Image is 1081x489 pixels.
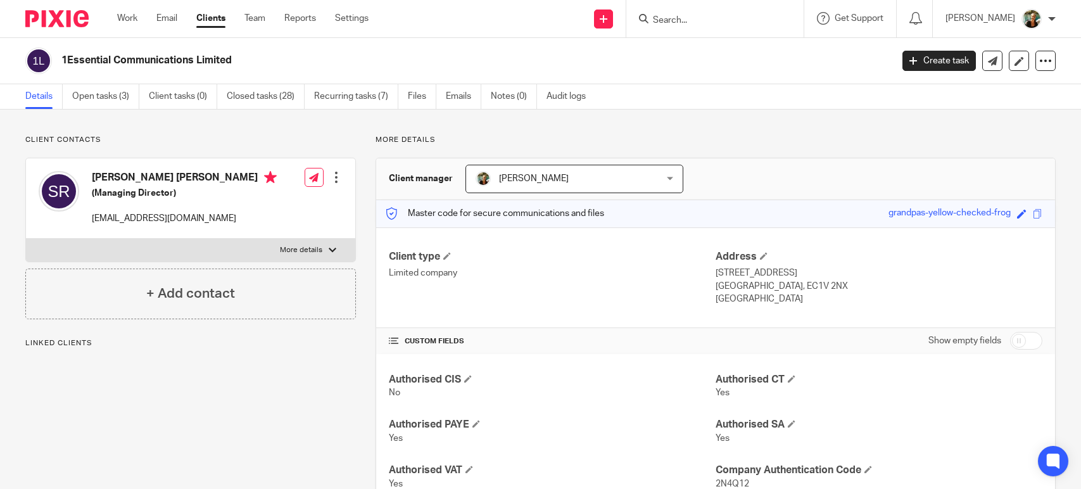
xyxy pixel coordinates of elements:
[716,250,1042,264] h4: Address
[196,12,225,25] a: Clients
[389,267,716,279] p: Limited company
[716,267,1042,279] p: [STREET_ADDRESS]
[716,293,1042,305] p: [GEOGRAPHIC_DATA]
[389,464,716,477] h4: Authorised VAT
[716,434,730,443] span: Yes
[389,373,716,386] h4: Authorised CIS
[156,12,177,25] a: Email
[491,84,537,109] a: Notes (0)
[928,334,1001,347] label: Show empty fields
[389,418,716,431] h4: Authorised PAYE
[408,84,436,109] a: Files
[264,171,277,184] i: Primary
[386,207,604,220] p: Master code for secure communications and files
[25,10,89,27] img: Pixie
[146,284,235,303] h4: + Add contact
[902,51,976,71] a: Create task
[1021,9,1042,29] img: Photo2.jpg
[389,434,403,443] span: Yes
[72,84,139,109] a: Open tasks (3)
[476,171,491,186] img: Photo2.jpg
[149,84,217,109] a: Client tasks (0)
[227,84,305,109] a: Closed tasks (28)
[25,48,52,74] img: svg%3E
[835,14,883,23] span: Get Support
[25,135,356,145] p: Client contacts
[716,479,749,488] span: 2N4Q12
[499,174,569,183] span: [PERSON_NAME]
[716,464,1042,477] h4: Company Authentication Code
[376,135,1056,145] p: More details
[389,388,400,397] span: No
[39,171,79,212] img: svg%3E
[244,12,265,25] a: Team
[92,171,277,187] h4: [PERSON_NAME] [PERSON_NAME]
[314,84,398,109] a: Recurring tasks (7)
[61,54,719,67] h2: 1Essential Communications Limited
[547,84,595,109] a: Audit logs
[446,84,481,109] a: Emails
[280,245,322,255] p: More details
[389,172,453,185] h3: Client manager
[389,250,716,264] h4: Client type
[25,338,356,348] p: Linked clients
[389,479,403,488] span: Yes
[117,12,137,25] a: Work
[284,12,316,25] a: Reports
[335,12,369,25] a: Settings
[92,212,277,225] p: [EMAIL_ADDRESS][DOMAIN_NAME]
[716,280,1042,293] p: [GEOGRAPHIC_DATA], EC1V 2NX
[92,187,277,200] h5: (Managing Director)
[716,373,1042,386] h4: Authorised CT
[945,12,1015,25] p: [PERSON_NAME]
[389,336,716,346] h4: CUSTOM FIELDS
[888,206,1011,221] div: grandpas-yellow-checked-frog
[25,84,63,109] a: Details
[716,388,730,397] span: Yes
[652,15,766,27] input: Search
[716,418,1042,431] h4: Authorised SA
